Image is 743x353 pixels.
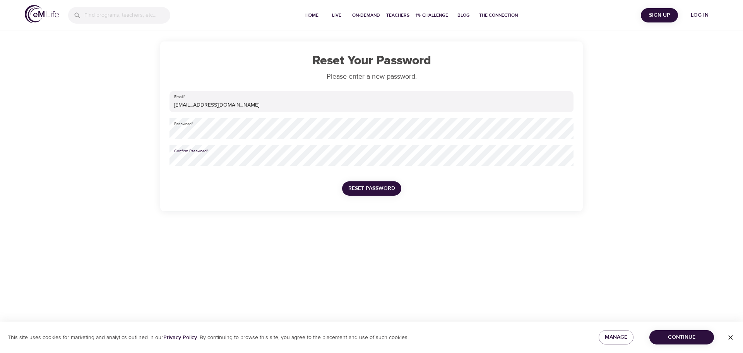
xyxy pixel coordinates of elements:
button: Manage [599,330,633,344]
span: On-Demand [352,11,380,19]
span: The Connection [479,11,518,19]
h1: Reset Your Password [169,54,574,68]
span: Reset Password [348,184,395,193]
span: Blog [454,11,473,19]
button: Reset Password [342,181,401,196]
span: Log in [684,10,715,20]
span: Continue [656,332,708,342]
span: Teachers [386,11,409,19]
button: Continue [649,330,714,344]
button: Log in [681,8,718,22]
span: 1% Challenge [416,11,448,19]
span: Home [303,11,321,19]
a: Privacy Policy [163,334,197,341]
p: Please enter a new password. [169,71,574,82]
span: Manage [605,332,627,342]
span: Sign Up [644,10,675,20]
span: Live [327,11,346,19]
button: Sign Up [641,8,678,22]
input: Find programs, teachers, etc... [84,7,170,24]
img: logo [25,5,59,23]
